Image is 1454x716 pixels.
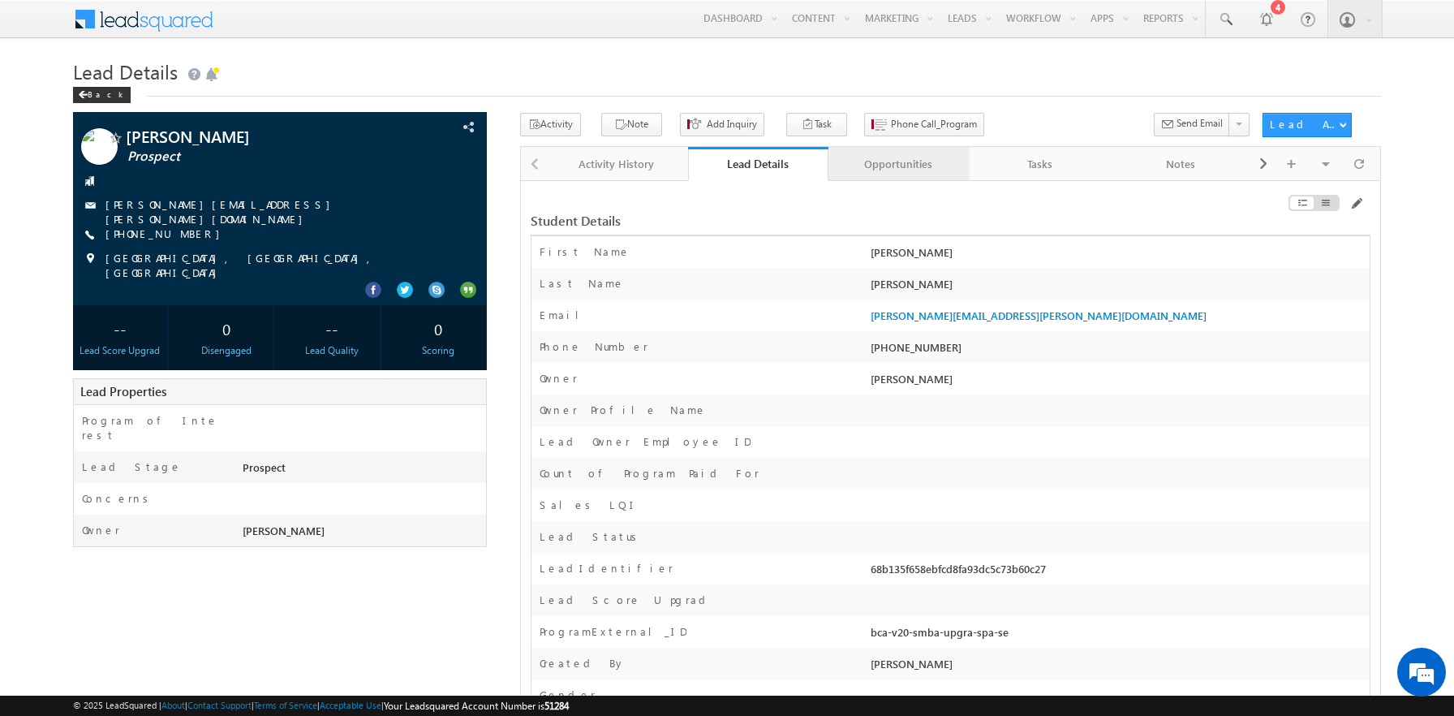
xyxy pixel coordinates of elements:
div: [PHONE_NUMBER] [867,339,1370,362]
button: Activity [520,113,581,136]
button: Add Inquiry [680,113,764,136]
div: [PERSON_NAME] [867,276,1370,299]
span: [PERSON_NAME] [871,372,953,386]
button: Send Email [1154,113,1230,136]
label: Count of Program Paid For [540,466,759,481]
a: Acceptable Use [320,700,381,710]
label: LeadIdentifier [540,561,673,576]
label: Sales LQI [540,498,639,512]
div: Tasks [983,154,1096,174]
div: Chat with us now [84,85,273,106]
div: -- [289,313,376,343]
div: 0 [395,313,482,343]
span: 51284 [544,700,569,712]
a: About [161,700,185,710]
span: Lead Properties [80,383,166,399]
div: 68b135f658ebfcd8fa93dc5c73b60c27 [867,561,1370,584]
span: [PHONE_NUMBER] [105,226,228,243]
span: Send Email [1177,116,1223,131]
a: Lead Details [688,147,829,181]
textarea: Type your message and hit 'Enter' [21,150,296,486]
span: Prospect [127,149,386,165]
span: [PERSON_NAME] [126,128,385,144]
div: Lead Actions [1270,117,1339,132]
span: © 2025 LeadSquared | | | | | [73,698,569,714]
span: Phone Call_Program [891,117,977,132]
div: 0 [183,313,269,343]
a: Terms of Service [254,700,317,710]
img: d_60004797649_company_0_60004797649 [28,85,68,106]
img: Profile photo [81,128,118,170]
em: Start Chat [221,500,295,522]
a: Tasks [970,147,1111,181]
label: Phone Number [540,339,648,354]
span: [GEOGRAPHIC_DATA], [GEOGRAPHIC_DATA], [GEOGRAPHIC_DATA] [105,251,444,280]
a: Notes [1111,147,1252,181]
label: Concerns [82,491,154,506]
span: Your Leadsquared Account Number is [384,700,569,712]
a: Opportunities [828,147,970,181]
label: Lead Owner Employee ID [540,434,751,449]
div: Lead Quality [289,343,376,358]
label: Created By [540,656,626,671]
a: Contact Support [187,700,252,710]
div: Lead Score Upgrad [77,343,164,358]
div: Notes [1124,154,1237,174]
div: Activity History [560,154,673,174]
div: Lead Details [700,156,817,171]
a: Back [73,86,139,100]
div: Scoring [395,343,482,358]
div: Prospect [239,459,486,482]
div: Opportunities [841,154,955,174]
button: Phone Call_Program [864,113,984,136]
button: Note [601,113,662,136]
div: [PERSON_NAME] [867,244,1370,267]
label: Program of Interest [82,413,223,442]
div: -- [77,313,164,343]
label: ProgramExternal_ID [540,624,686,639]
label: Gender [540,688,596,702]
span: [PERSON_NAME] [243,524,325,537]
a: [PERSON_NAME][EMAIL_ADDRESS][PERSON_NAME][DOMAIN_NAME] [871,308,1207,322]
span: Lead Details [73,58,178,84]
div: Minimize live chat window [266,8,305,47]
div: Back [73,87,131,103]
div: [PERSON_NAME] [867,656,1370,679]
span: Add Inquiry [707,117,757,132]
label: Lead Status [540,529,643,544]
label: Lead Stage [82,459,182,474]
label: First Name [540,244,630,259]
a: Activity History [547,147,688,181]
label: Owner [82,523,120,537]
div: bca-v20-smba-upgra-spa-se [867,624,1370,647]
label: Lead Score Upgrad [540,593,712,607]
div: Student Details [531,214,1083,228]
label: Email [540,308,591,322]
a: [PERSON_NAME][EMAIL_ADDRESS][PERSON_NAME][DOMAIN_NAME] [105,197,338,226]
label: Last Name [540,276,625,291]
div: Disengaged [183,343,269,358]
button: Task [786,113,847,136]
label: Owner Profile Name [540,403,707,417]
label: Owner [540,371,578,386]
button: Lead Actions [1263,113,1352,137]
